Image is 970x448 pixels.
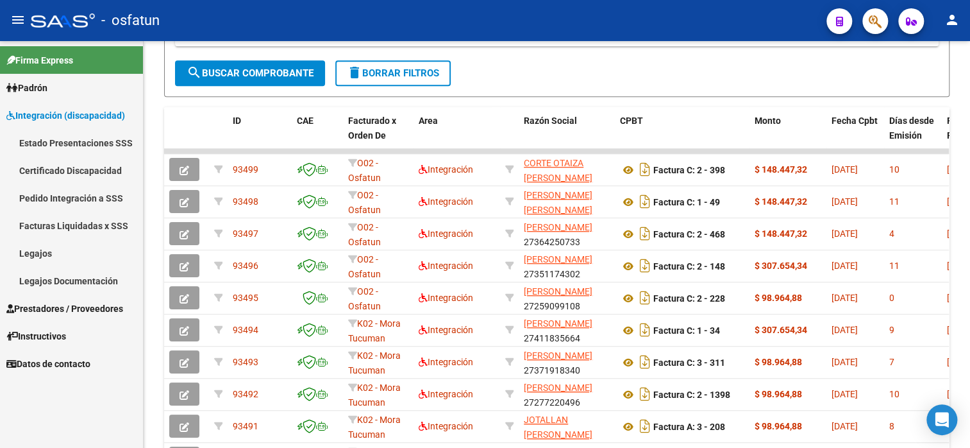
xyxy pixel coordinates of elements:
span: [PERSON_NAME] [524,350,592,361]
span: Padrón [6,81,47,95]
span: O02 - Osfatun Propio [348,254,381,294]
strong: $ 98.964,88 [755,293,802,303]
datatable-header-cell: CPBT [615,107,749,164]
strong: $ 148.447,32 [755,228,807,239]
i: Descargar documento [637,191,653,212]
span: 11 [889,196,899,207]
span: Buscar Comprobante [187,67,314,79]
span: [DATE] [832,164,858,175]
span: [DATE] [832,293,858,303]
span: 10 [889,389,899,399]
strong: $ 148.447,32 [755,164,807,175]
span: [DATE] [832,389,858,399]
span: CPBT [620,116,643,126]
span: 93491 [233,421,258,431]
strong: Factura C: 1 - 49 [653,197,720,207]
span: O02 - Osfatun Propio [348,158,381,198]
span: CORTE OTAIZA [PERSON_NAME] [524,158,592,183]
span: 93498 [233,196,258,207]
span: Integración [419,357,473,367]
div: Open Intercom Messenger [926,404,957,435]
span: Borrar Filtros [347,67,439,79]
span: ID [233,116,241,126]
mat-icon: person [944,12,960,28]
span: K02 - Mora Tucuman [348,318,401,343]
span: [PERSON_NAME] [524,222,592,232]
span: Integración [419,164,473,175]
div: 27365795288 [524,188,610,215]
span: CAE [297,116,314,126]
i: Descargar documento [637,384,653,404]
strong: Factura C: 2 - 1398 [653,390,730,400]
span: [PERSON_NAME] [524,254,592,264]
strong: Factura C: 2 - 398 [653,165,725,175]
span: [PERSON_NAME] [PERSON_NAME] [524,190,592,215]
span: K02 - Mora Tucuman [348,415,401,440]
i: Descargar documento [637,159,653,180]
span: Datos de contacto [6,357,90,371]
span: [PERSON_NAME] [524,318,592,329]
span: 93493 [233,357,258,367]
span: Integración [419,196,473,207]
span: [DATE] [832,325,858,335]
span: Integración [419,389,473,399]
datatable-header-cell: Días desde Emisión [884,107,942,164]
datatable-header-cell: Monto [749,107,826,164]
span: Monto [755,116,781,126]
i: Descargar documento [637,416,653,436]
span: [PERSON_NAME] [524,286,592,297]
strong: Factura C: 2 - 148 [653,261,725,271]
strong: $ 307.654,34 [755,325,807,335]
span: Días desde Emisión [889,116,934,141]
datatable-header-cell: Fecha Cpbt [826,107,884,164]
strong: Factura C: 2 - 228 [653,293,725,304]
span: Integración [419,261,473,271]
span: [DATE] [832,196,858,207]
span: Area [419,116,438,126]
span: Razón Social [524,116,577,126]
span: Integración [419,421,473,431]
span: 7 [889,357,894,367]
span: O02 - Osfatun Propio [348,190,381,230]
span: 9 [889,325,894,335]
div: 27337577895 [524,156,610,183]
mat-icon: delete [347,65,362,80]
span: 93495 [233,293,258,303]
span: K02 - Mora Tucuman [348,350,401,375]
datatable-header-cell: Area [414,107,500,164]
div: 20302996734 [524,413,610,440]
span: [DATE] [832,228,858,239]
span: 10 [889,164,899,175]
mat-icon: search [187,65,202,80]
span: - osfatun [101,6,160,35]
i: Descargar documento [637,223,653,244]
span: 11 [889,261,899,271]
span: Integración [419,325,473,335]
span: Facturado x Orden De [348,116,396,141]
strong: Factura C: 1 - 34 [653,325,720,336]
div: 27371918340 [524,349,610,375]
datatable-header-cell: Razón Social [519,107,615,164]
span: 0 [889,293,894,303]
div: 27277220496 [524,381,610,408]
span: 4 [889,228,894,239]
i: Descargar documento [637,352,653,372]
span: Fecha Cpbt [832,116,878,126]
i: Descargar documento [637,255,653,276]
span: Firma Express [6,53,73,67]
span: [DATE] [832,357,858,367]
span: 8 [889,421,894,431]
datatable-header-cell: Facturado x Orden De [343,107,414,164]
strong: $ 98.964,88 [755,357,802,367]
strong: $ 98.964,88 [755,389,802,399]
div: 27411835664 [524,316,610,343]
span: JOTALLAN [PERSON_NAME] [524,415,592,440]
strong: $ 148.447,32 [755,196,807,207]
span: 93492 [233,389,258,399]
div: 27259099108 [524,284,610,311]
span: [DATE] [832,261,858,271]
i: Descargar documento [637,288,653,308]
span: O02 - Osfatun Propio [348,222,381,262]
button: Borrar Filtros [335,60,451,86]
span: K02 - Mora Tucuman [348,383,401,408]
